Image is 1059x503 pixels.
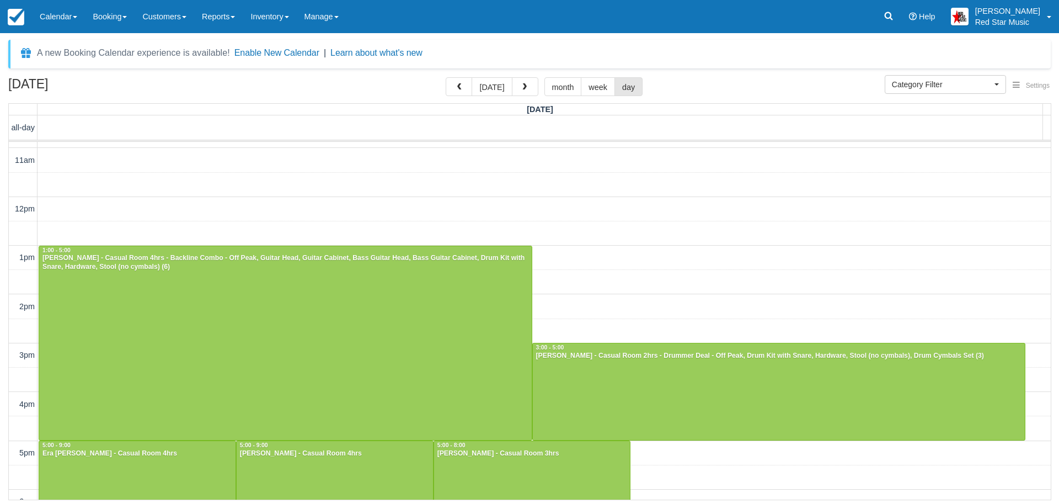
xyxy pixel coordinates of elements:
span: 1pm [19,253,35,262]
span: 12pm [15,204,35,213]
span: Help [919,12,935,21]
a: 1:00 - 5:00[PERSON_NAME] - Casual Room 4hrs - Backline Combo - Off Peak, Guitar Head, Guitar Cabi... [39,246,532,441]
div: [PERSON_NAME] - Casual Room 4hrs - Backline Combo - Off Peak, Guitar Head, Guitar Cabinet, Bass G... [42,254,529,272]
div: [PERSON_NAME] - Casual Room 4hrs [239,449,430,458]
img: checkfront-main-nav-mini-logo.png [8,9,24,25]
span: 11am [15,156,35,165]
button: day [614,77,643,96]
p: [PERSON_NAME] [975,6,1040,17]
a: 3:00 - 5:00[PERSON_NAME] - Casual Room 2hrs - Drummer Deal - Off Peak, Drum Kit with Snare, Hardw... [532,343,1026,441]
span: 1:00 - 5:00 [42,247,71,253]
span: Settings [1026,82,1050,89]
h2: [DATE] [8,77,148,98]
span: Category Filter [892,79,992,90]
span: 2pm [19,302,35,311]
button: [DATE] [472,77,512,96]
div: Era [PERSON_NAME] - Casual Room 4hrs [42,449,233,458]
div: [PERSON_NAME] - Casual Room 3hrs [437,449,628,458]
button: Category Filter [885,75,1006,94]
span: 5:00 - 9:00 [42,442,71,448]
p: Red Star Music [975,17,1040,28]
span: all-day [12,123,35,132]
span: 5:00 - 8:00 [437,442,466,448]
i: Help [909,13,917,20]
span: | [324,48,326,57]
div: [PERSON_NAME] - Casual Room 2hrs - Drummer Deal - Off Peak, Drum Kit with Snare, Hardware, Stool ... [536,352,1023,361]
span: 3:00 - 5:00 [536,345,564,351]
div: A new Booking Calendar experience is available! [37,46,230,60]
span: 5pm [19,448,35,457]
button: week [581,77,615,96]
span: [DATE] [527,105,553,114]
span: 3pm [19,351,35,359]
span: 5:00 - 9:00 [240,442,268,448]
button: Settings [1006,78,1056,94]
a: Learn about what's new [330,48,422,57]
button: Enable New Calendar [234,47,319,59]
button: month [544,77,582,96]
img: A2 [951,8,969,25]
span: 4pm [19,400,35,409]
